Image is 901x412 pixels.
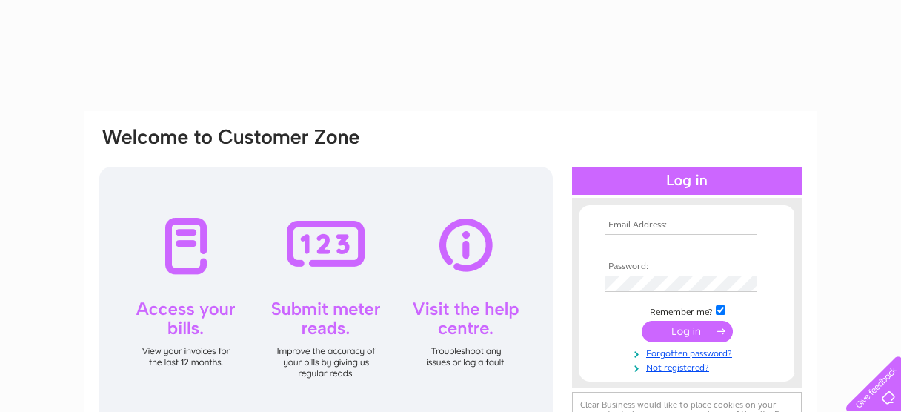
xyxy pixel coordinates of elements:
[642,321,733,342] input: Submit
[605,345,773,359] a: Forgotten password?
[601,220,773,230] th: Email Address:
[601,262,773,272] th: Password:
[605,359,773,373] a: Not registered?
[601,303,773,318] td: Remember me?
